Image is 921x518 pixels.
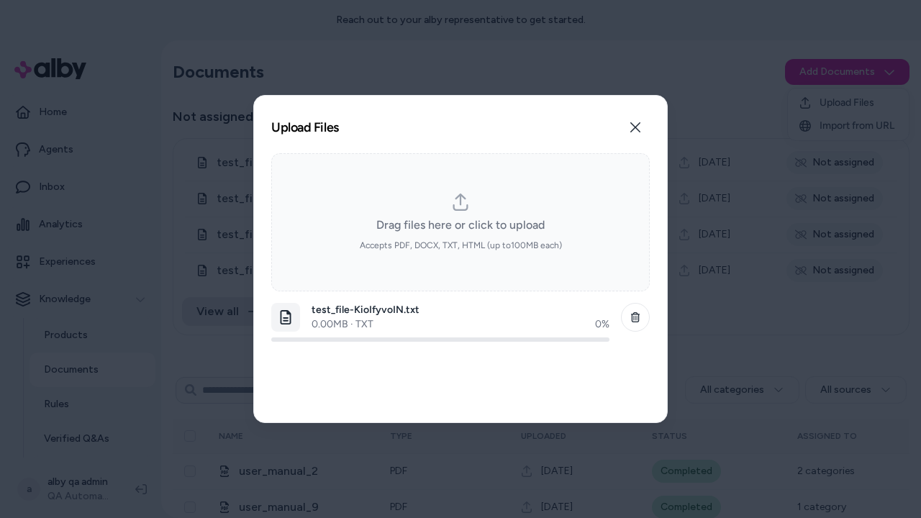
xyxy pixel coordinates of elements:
[376,217,545,234] span: Drag files here or click to upload
[312,317,373,332] p: 0.00 MB · TXT
[312,303,609,317] p: test_file-KioIfyvoIN.txt
[271,121,339,134] h2: Upload Files
[271,153,650,291] div: dropzone
[271,297,650,405] ol: dropzone-file-list
[360,240,562,251] span: Accepts PDF, DOCX, TXT, HTML (up to 100 MB each)
[595,317,609,332] div: 0 %
[271,297,650,347] li: dropzone-file-list-item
